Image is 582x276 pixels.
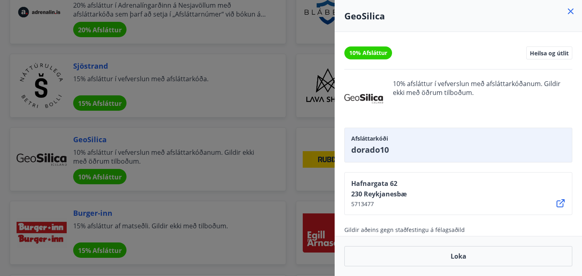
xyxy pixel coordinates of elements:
[393,79,572,118] span: 10% afsláttur í vefverslun með afsláttarkóðanum. Gildir ekki með öðrum tilboðum.
[351,200,407,208] span: 5713477
[344,246,572,266] button: Loka
[351,179,407,188] span: Hafnargata 62
[351,144,565,156] span: dorado10
[530,49,569,57] span: Heilsa og útlit
[351,135,565,143] span: Afsláttarkóði
[344,226,465,234] span: Gildir aðeins gegn staðfestingu á félagsaðild
[349,49,387,57] span: 10% Afsláttur
[344,10,572,22] h4: GeoSilica
[351,190,407,198] span: 230 Reykjanesbæ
